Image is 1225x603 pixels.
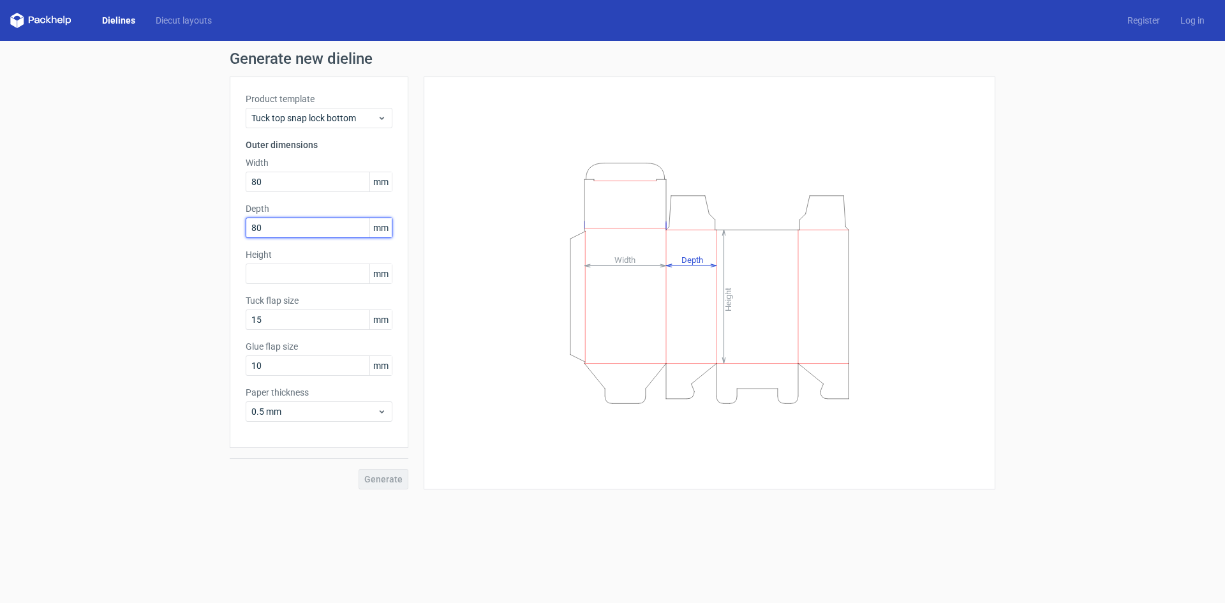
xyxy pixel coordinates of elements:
a: Diecut layouts [145,14,222,27]
h1: Generate new dieline [230,51,995,66]
tspan: Depth [681,255,703,264]
span: mm [369,264,392,283]
tspan: Width [614,255,635,264]
tspan: Height [724,287,733,311]
label: Paper thickness [246,386,392,399]
a: Register [1117,14,1170,27]
a: Dielines [92,14,145,27]
label: Width [246,156,392,169]
span: mm [369,218,392,237]
span: mm [369,172,392,191]
label: Product template [246,93,392,105]
span: Tuck top snap lock bottom [251,112,377,124]
span: 0.5 mm [251,405,377,418]
span: mm [369,310,392,329]
label: Depth [246,202,392,215]
label: Glue flap size [246,340,392,353]
a: Log in [1170,14,1215,27]
label: Tuck flap size [246,294,392,307]
h3: Outer dimensions [246,138,392,151]
span: mm [369,356,392,375]
label: Height [246,248,392,261]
